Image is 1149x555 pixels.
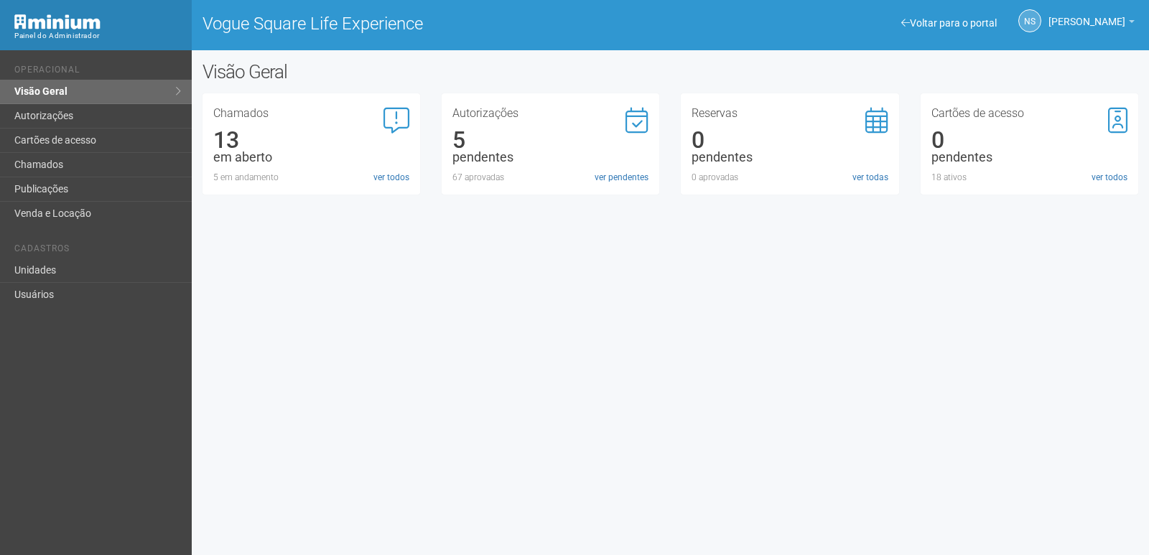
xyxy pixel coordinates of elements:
[14,65,181,80] li: Operacional
[901,17,997,29] a: Voltar para o portal
[931,108,1127,119] h3: Cartões de acesso
[452,171,648,184] div: 67 aprovadas
[373,171,409,184] a: ver todos
[14,14,101,29] img: Minium
[852,171,888,184] a: ver todas
[203,61,580,83] h2: Visão Geral
[1092,171,1127,184] a: ver todos
[931,134,1127,146] div: 0
[931,171,1127,184] div: 18 ativos
[213,151,409,164] div: em aberto
[14,29,181,42] div: Painel do Administrador
[692,134,888,146] div: 0
[1048,18,1135,29] a: [PERSON_NAME]
[692,151,888,164] div: pendentes
[203,14,660,33] h1: Vogue Square Life Experience
[452,108,648,119] h3: Autorizações
[931,151,1127,164] div: pendentes
[1018,9,1041,32] a: NS
[14,243,181,258] li: Cadastros
[213,171,409,184] div: 5 em andamento
[213,108,409,119] h3: Chamados
[692,108,888,119] h3: Reservas
[692,171,888,184] div: 0 aprovadas
[452,151,648,164] div: pendentes
[1048,2,1125,27] span: Nicolle Silva
[595,171,648,184] a: ver pendentes
[213,134,409,146] div: 13
[452,134,648,146] div: 5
